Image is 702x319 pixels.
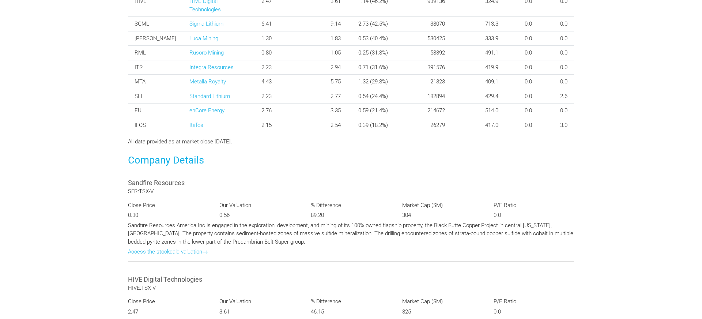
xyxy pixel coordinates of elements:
h3: Sandfire Resources [128,178,574,187]
td: 21323 [395,75,452,89]
td: 491.1 [452,46,505,60]
td: 0.0 [539,31,574,46]
td: 3.35 [303,104,347,118]
td: 713.3 [452,17,505,31]
td: 5.75 [303,75,347,89]
td: SLI [128,89,183,104]
td: 0.0 [539,75,574,89]
p: 2.47 [128,308,208,316]
td: 0.39 (18.2%) [347,118,395,132]
td: 1.05 [303,46,347,60]
h3: Company Details [128,153,574,167]
a: Standard Lithium [189,93,230,100]
td: 417.0 [452,118,505,132]
td: 0.0 [505,75,539,89]
td: 2.15 [255,118,303,132]
p: Our Valuation [219,297,300,306]
td: 9.14 [303,17,347,31]
a: Rusoro Mining [189,49,224,56]
td: 0.53 (40.4%) [347,31,395,46]
td: 2.76 [255,104,303,118]
p: 89.20 [311,211,391,219]
td: IFOS [128,118,183,132]
td: 26279 [395,118,452,132]
a: Metalla Royalty [189,78,226,85]
td: [PERSON_NAME] [128,31,183,46]
h3: HIVE Digital Technologies [128,275,574,284]
p: 0.0 [494,308,574,316]
td: 333.9 [452,31,505,46]
td: 0.0 [539,104,574,118]
p: 325 [402,308,483,316]
td: 0.0 [505,31,539,46]
td: 0.80 [255,46,303,60]
td: 0.0 [505,46,539,60]
td: ITR [128,60,183,75]
td: 0.0 [505,89,539,104]
a: Luca Mining [189,35,218,42]
a: Access the stockcalc valuation [128,248,208,255]
td: 214672 [395,104,452,118]
td: 419.9 [452,60,505,75]
p: 0.0 [494,211,574,219]
td: 409.1 [452,75,505,89]
td: 2.23 [255,60,303,75]
a: Integra Resources [189,64,234,71]
p: 304 [402,211,483,219]
td: 429.4 [452,89,505,104]
a: Sigma Lithium [189,20,223,27]
p: 0.56 [219,211,300,219]
td: 2.94 [303,60,347,75]
td: 0.0 [505,60,539,75]
td: 2.6 [539,89,574,104]
p: Close Price [128,201,208,210]
p: Market Cap ($M) [402,297,483,306]
td: 0.59 (21.4%) [347,104,395,118]
span: SFR:TSX-V [128,188,154,195]
td: 0.0 [505,118,539,132]
span: HIVE:TSX-V [128,285,156,291]
p: 0.30 [128,211,208,219]
td: SGML [128,17,183,31]
p: 3.61 [219,308,300,316]
td: RML [128,46,183,60]
td: 0.0 [505,104,539,118]
p: Our Valuation [219,201,300,210]
p: 46.15 [311,308,391,316]
td: 530425 [395,31,452,46]
td: 38070 [395,17,452,31]
td: 1.83 [303,31,347,46]
p: Market Cap ($M) [402,201,483,210]
td: 58392 [395,46,452,60]
td: 2.73 (42.5%) [347,17,395,31]
td: 0.25 (31.8%) [347,46,395,60]
td: 0.0 [539,17,574,31]
p: % Difference [311,201,391,210]
td: 6.41 [255,17,303,31]
td: 1.30 [255,31,303,46]
td: 0.54 (24.4%) [347,89,395,104]
td: 0.0 [505,17,539,31]
p: P/E Ratio [494,297,574,306]
p: % Difference [311,297,391,306]
a: Itafos [189,122,203,128]
td: 182894 [395,89,452,104]
p: P/E Ratio [494,201,574,210]
a: enCore Energy [189,107,224,114]
td: 0.0 [539,60,574,75]
td: EU [128,104,183,118]
td: 391576 [395,60,452,75]
p: Sandfire Resources America Inc is engaged in the exploration, development, and mining of its 100%... [128,221,574,246]
td: 3.0 [539,118,574,132]
p: Close Price [128,297,208,306]
td: 2.77 [303,89,347,104]
td: 0.71 (31.6%) [347,60,395,75]
td: 514.0 [452,104,505,118]
td: 4.43 [255,75,303,89]
td: 2.54 [303,118,347,132]
td: 0.0 [539,46,574,60]
div: All data provided as at market close [DATE]. [122,138,580,146]
td: 2.23 [255,89,303,104]
td: MTA [128,75,183,89]
td: 1.32 (29.8%) [347,75,395,89]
